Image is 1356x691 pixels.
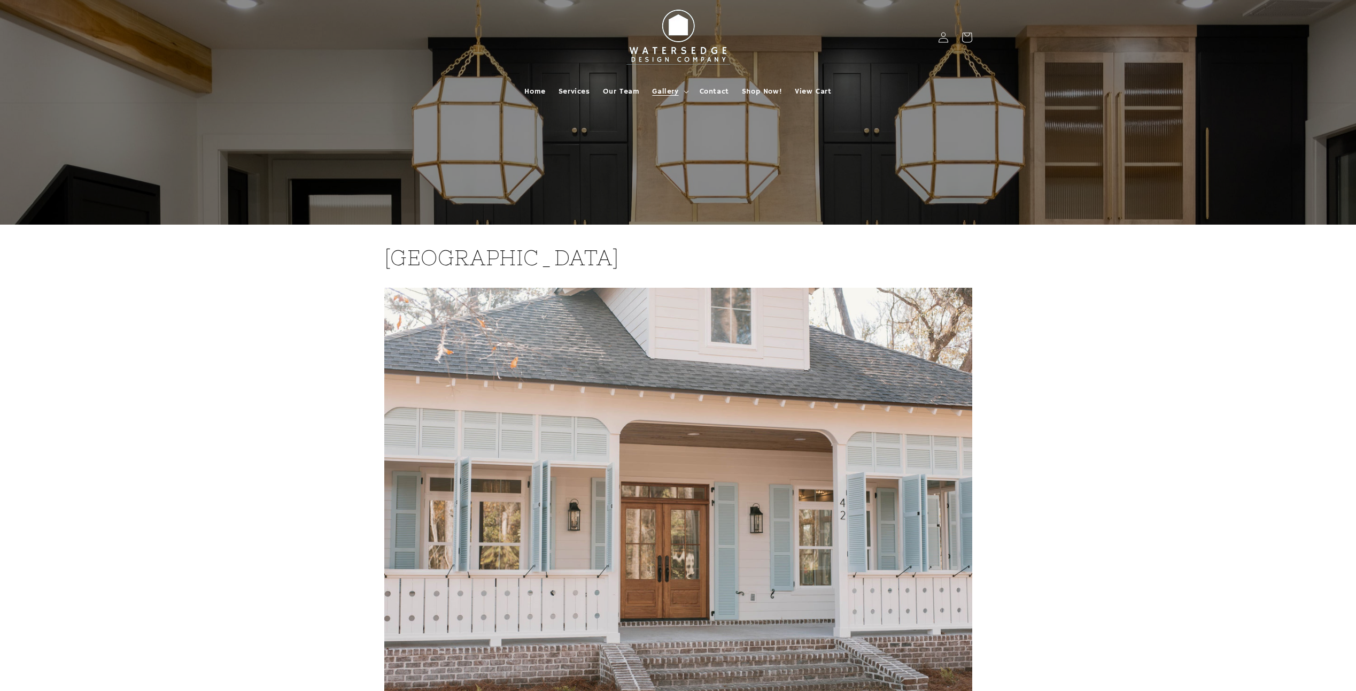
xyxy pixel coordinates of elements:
[700,87,729,96] span: Contact
[603,87,640,96] span: Our Team
[788,80,838,103] a: View Cart
[384,244,972,272] h2: [GEOGRAPHIC_DATA]
[646,80,693,103] summary: Gallery
[524,87,545,96] span: Home
[735,80,788,103] a: Shop Now!
[559,87,590,96] span: Services
[518,80,552,103] a: Home
[652,87,678,96] span: Gallery
[619,4,737,71] img: Watersedge Design Co
[795,87,831,96] span: View Cart
[552,80,596,103] a: Services
[596,80,646,103] a: Our Team
[693,80,735,103] a: Contact
[742,87,782,96] span: Shop Now!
